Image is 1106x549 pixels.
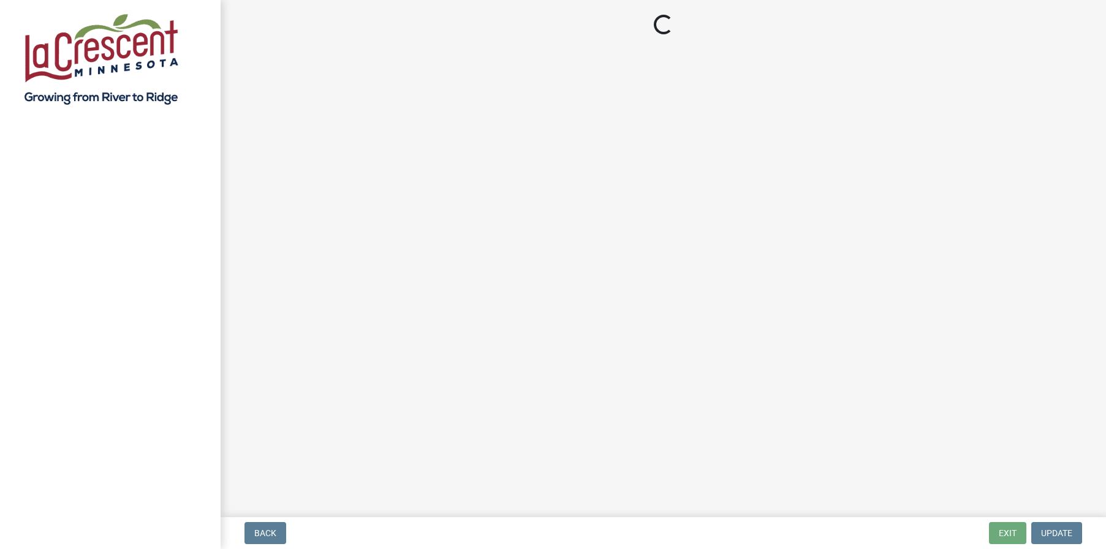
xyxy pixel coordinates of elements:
button: Back [244,522,286,544]
button: Update [1031,522,1082,544]
button: Exit [989,522,1026,544]
span: Update [1041,528,1072,538]
span: Back [254,528,276,538]
img: City of La Crescent, Minnesota [25,13,178,105]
